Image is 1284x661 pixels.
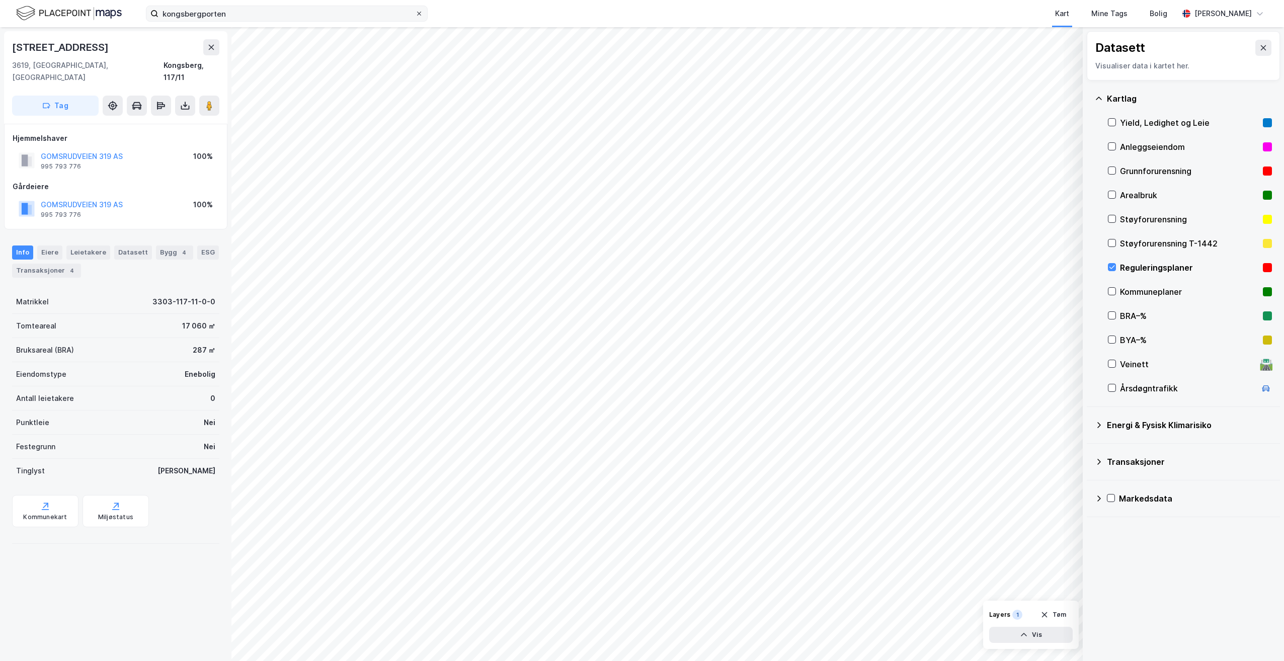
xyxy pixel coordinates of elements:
button: Vis [989,627,1073,643]
img: logo.f888ab2527a4732fd821a326f86c7f29.svg [16,5,122,22]
div: 100% [193,199,213,211]
div: Kommunekart [23,513,67,521]
div: Datasett [1095,40,1145,56]
iframe: Chat Widget [1234,613,1284,661]
input: Søk på adresse, matrikkel, gårdeiere, leietakere eller personer [158,6,415,21]
div: Tomteareal [16,320,56,332]
div: Transaksjoner [12,264,81,278]
div: Kart [1055,8,1069,20]
div: [STREET_ADDRESS] [12,39,111,55]
div: Transaksjoner [1107,456,1272,468]
div: Mine Tags [1091,8,1128,20]
div: 4 [179,247,189,258]
div: Info [12,245,33,260]
div: 995 793 776 [41,162,81,171]
div: Reguleringsplaner [1120,262,1259,274]
div: Energi & Fysisk Klimarisiko [1107,419,1272,431]
div: Leietakere [66,245,110,260]
div: Gårdeiere [13,181,219,193]
div: Miljøstatus [98,513,133,521]
div: 287 ㎡ [193,344,215,356]
div: Årsdøgntrafikk [1120,382,1256,394]
div: Hjemmelshaver [13,132,219,144]
div: Punktleie [16,417,49,429]
div: 995 793 776 [41,211,81,219]
div: 100% [193,150,213,162]
div: Veinett [1120,358,1256,370]
div: BYA–% [1120,334,1259,346]
div: 0 [210,392,215,404]
div: 17 060 ㎡ [182,320,215,332]
div: Tinglyst [16,465,45,477]
div: Markedsdata [1119,492,1272,505]
div: Layers [989,611,1010,619]
div: Støyforurensning [1120,213,1259,225]
div: Grunnforurensning [1120,165,1259,177]
div: Nei [204,417,215,429]
div: BRA–% [1120,310,1259,322]
button: Tag [12,96,99,116]
div: [PERSON_NAME] [1194,8,1252,20]
div: Bygg [156,245,193,260]
div: Bolig [1150,8,1167,20]
div: ESG [197,245,219,260]
div: Kommuneplaner [1120,286,1259,298]
div: Eiendomstype [16,368,66,380]
div: Datasett [114,245,152,260]
div: 1 [1012,610,1022,620]
div: Antall leietakere [16,392,74,404]
div: Visualiser data i kartet her. [1095,60,1271,72]
div: Matrikkel [16,296,49,308]
div: Anleggseiendom [1120,141,1259,153]
button: Tøm [1034,607,1073,623]
div: 3303-117-11-0-0 [152,296,215,308]
div: Kartlag [1107,93,1272,105]
div: Festegrunn [16,441,55,453]
div: Arealbruk [1120,189,1259,201]
div: Yield, Ledighet og Leie [1120,117,1259,129]
div: Støyforurensning T-1442 [1120,237,1259,250]
div: Kontrollprogram for chat [1234,613,1284,661]
div: [PERSON_NAME] [157,465,215,477]
div: 4 [67,266,77,276]
div: Nei [204,441,215,453]
div: Enebolig [185,368,215,380]
div: Bruksareal (BRA) [16,344,74,356]
div: 3619, [GEOGRAPHIC_DATA], [GEOGRAPHIC_DATA] [12,59,164,84]
div: Eiere [37,245,62,260]
div: Kongsberg, 117/11 [164,59,219,84]
div: 🛣️ [1259,358,1273,371]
